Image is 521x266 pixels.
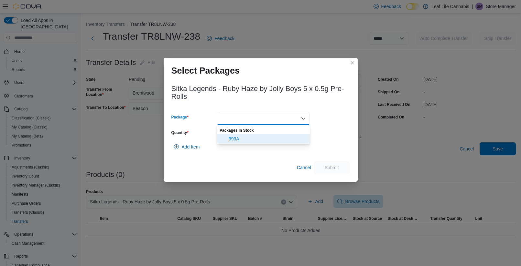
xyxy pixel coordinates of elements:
h3: Sitka Legends - Ruby Haze by Jolly Boys 5 x 0.5g Pre-Rolls [171,85,350,100]
button: Add Item [171,140,202,153]
div: Choose from the following options [217,125,310,144]
div: Packages In Stock [217,125,310,134]
label: Quantity [171,130,189,135]
button: Submit [314,161,350,174]
span: 993A [229,136,306,142]
h1: Select Packages [171,66,240,76]
button: Cancel [294,161,314,174]
span: Cancel [297,164,311,171]
label: Package [171,115,189,120]
button: Close list of options [301,116,306,121]
span: Add Item [182,144,200,150]
button: 993A [217,134,310,144]
span: Submit [325,164,339,171]
button: Closes this modal window [349,59,356,67]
